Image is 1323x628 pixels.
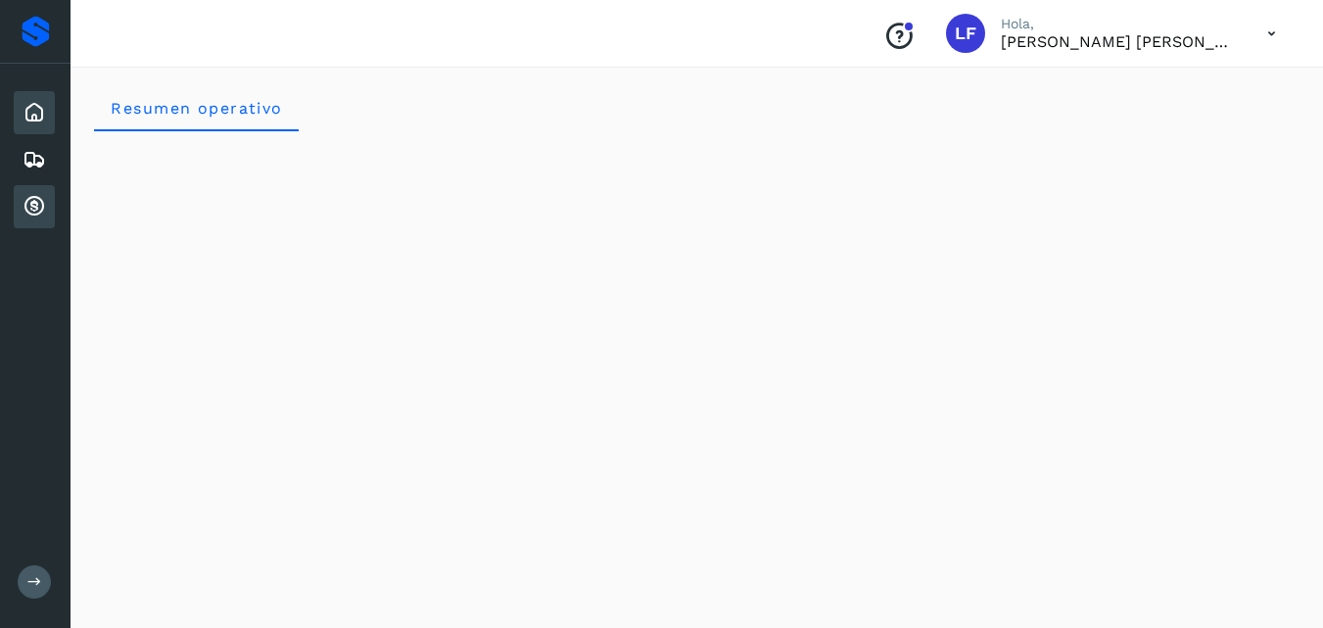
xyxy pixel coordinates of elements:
div: Cuentas por cobrar [14,185,55,228]
p: Luis Felipe Salamanca Lopez [1001,32,1236,51]
p: Hola, [1001,16,1236,32]
div: Embarques [14,138,55,181]
div: Inicio [14,91,55,134]
span: Resumen operativo [110,99,283,118]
